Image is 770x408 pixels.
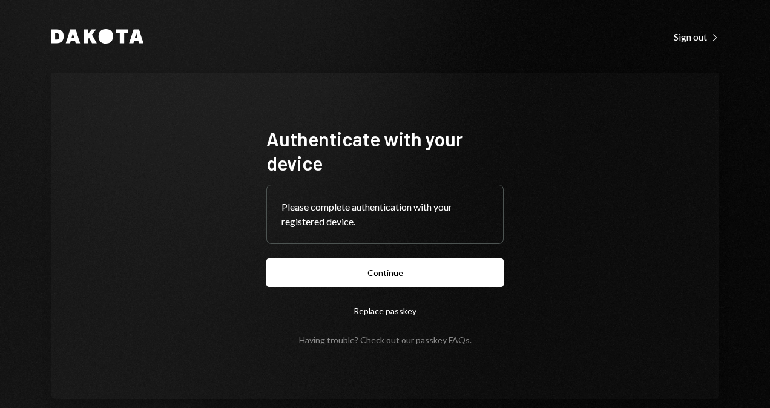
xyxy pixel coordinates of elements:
[299,335,472,345] div: Having trouble? Check out our .
[416,335,470,346] a: passkey FAQs
[266,297,504,325] button: Replace passkey
[281,200,489,229] div: Please complete authentication with your registered device.
[266,127,504,175] h1: Authenticate with your device
[674,31,719,43] div: Sign out
[266,258,504,287] button: Continue
[674,30,719,43] a: Sign out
